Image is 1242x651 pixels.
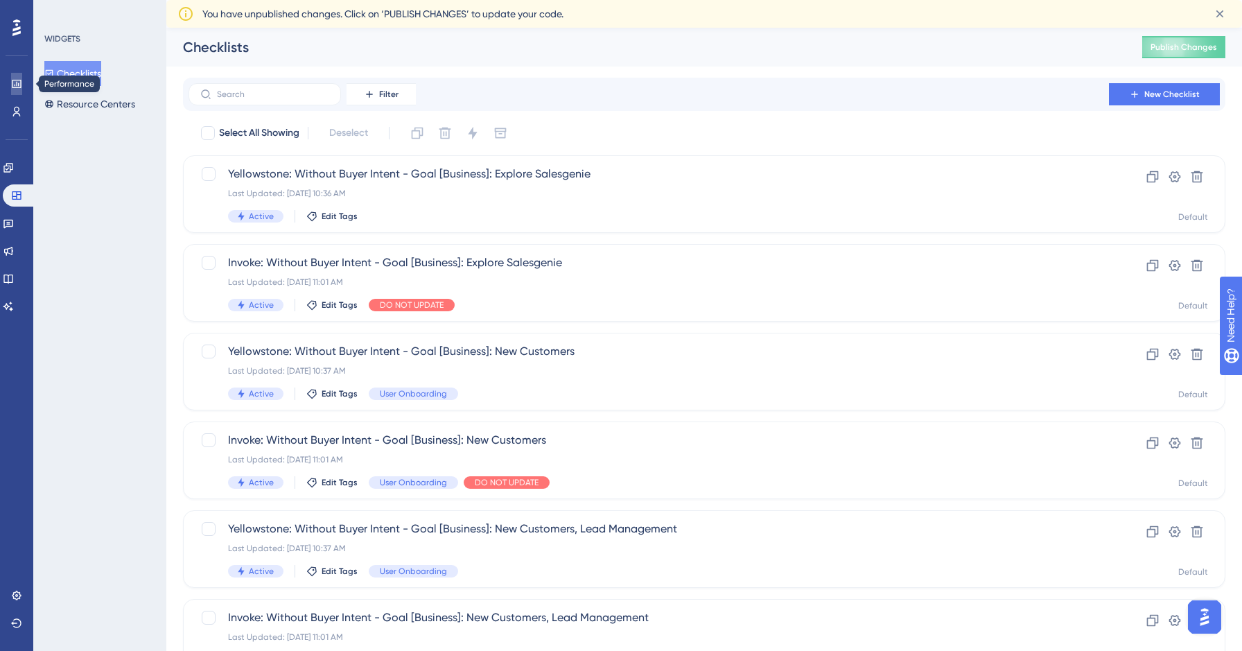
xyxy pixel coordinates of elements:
[306,388,358,399] button: Edit Tags
[1144,89,1200,100] span: New Checklist
[228,166,1069,182] span: Yellowstone: Without Buyer Intent - Goal [Business]: Explore Salesgenie
[1184,596,1225,638] iframe: UserGuiding AI Assistant Launcher
[380,477,447,488] span: User Onboarding
[228,188,1069,199] div: Last Updated: [DATE] 10:36 AM
[228,254,1069,271] span: Invoke: Without Buyer Intent - Goal [Business]: Explore Salesgenie
[306,477,358,488] button: Edit Tags
[249,300,274,311] span: Active
[228,609,1069,626] span: Invoke: Without Buyer Intent - Goal [Business]: New Customers, Lead Management
[202,6,563,22] span: You have unpublished changes. Click on ‘PUBLISH CHANGES’ to update your code.
[33,3,87,20] span: Need Help?
[228,454,1069,465] div: Last Updated: [DATE] 11:01 AM
[249,477,274,488] span: Active
[44,33,80,44] div: WIDGETS
[249,211,274,222] span: Active
[44,92,135,116] button: Resource Centers
[1151,42,1217,53] span: Publish Changes
[228,521,1069,537] span: Yellowstone: Without Buyer Intent - Goal [Business]: New Customers, Lead Management
[306,566,358,577] button: Edit Tags
[228,632,1069,643] div: Last Updated: [DATE] 11:01 AM
[379,89,399,100] span: Filter
[306,300,358,311] button: Edit Tags
[306,211,358,222] button: Edit Tags
[380,566,447,577] span: User Onboarding
[1178,389,1208,400] div: Default
[329,125,368,141] span: Deselect
[228,543,1069,554] div: Last Updated: [DATE] 10:37 AM
[322,388,358,399] span: Edit Tags
[228,277,1069,288] div: Last Updated: [DATE] 11:01 AM
[1178,566,1208,578] div: Default
[322,566,358,577] span: Edit Tags
[249,566,274,577] span: Active
[347,83,416,105] button: Filter
[1142,36,1225,58] button: Publish Changes
[317,121,381,146] button: Deselect
[380,300,444,311] span: DO NOT UPDATE
[228,365,1069,376] div: Last Updated: [DATE] 10:37 AM
[1178,478,1208,489] div: Default
[217,89,329,99] input: Search
[228,343,1069,360] span: Yellowstone: Without Buyer Intent - Goal [Business]: New Customers
[219,125,299,141] span: Select All Showing
[322,477,358,488] span: Edit Tags
[44,61,101,86] button: Checklists
[249,388,274,399] span: Active
[475,477,539,488] span: DO NOT UPDATE
[183,37,1108,57] div: Checklists
[1178,300,1208,311] div: Default
[1178,211,1208,223] div: Default
[380,388,447,399] span: User Onboarding
[322,211,358,222] span: Edit Tags
[228,432,1069,449] span: Invoke: Without Buyer Intent - Goal [Business]: New Customers
[322,300,358,311] span: Edit Tags
[1109,83,1220,105] button: New Checklist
